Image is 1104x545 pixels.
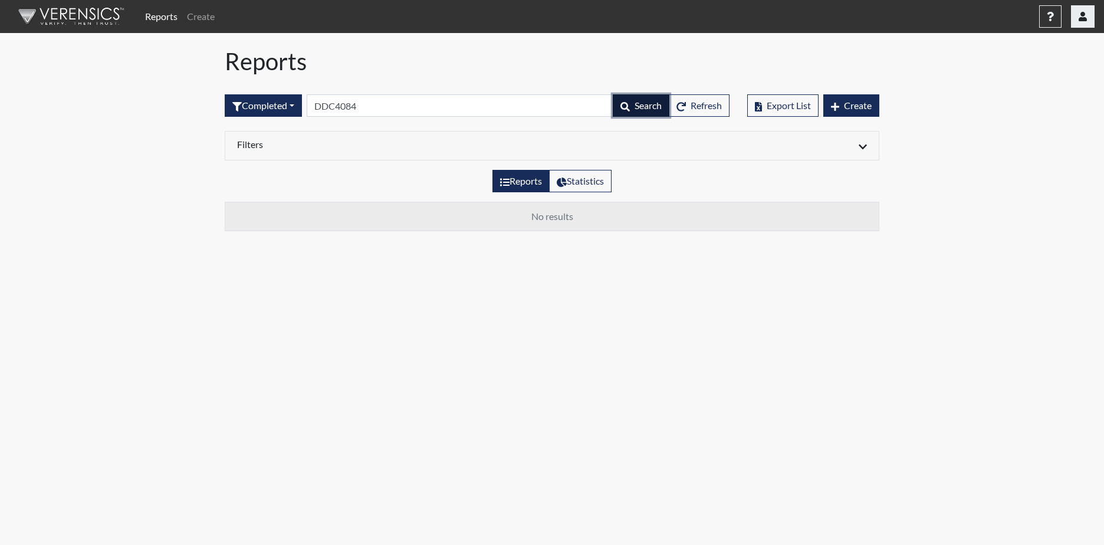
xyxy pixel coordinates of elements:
[225,47,879,75] h1: Reports
[307,94,613,117] input: Search by Registration ID, Interview Number, or Investigation Name.
[225,94,302,117] div: Filter by interview status
[823,94,879,117] button: Create
[844,100,872,111] span: Create
[237,139,543,150] h6: Filters
[228,139,876,153] div: Click to expand/collapse filters
[549,170,612,192] label: View statistics about completed interviews
[492,170,550,192] label: View the list of reports
[747,94,819,117] button: Export List
[635,100,662,111] span: Search
[225,202,879,231] td: No results
[613,94,669,117] button: Search
[182,5,219,28] a: Create
[767,100,811,111] span: Export List
[225,94,302,117] button: Completed
[669,94,730,117] button: Refresh
[691,100,722,111] span: Refresh
[140,5,182,28] a: Reports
